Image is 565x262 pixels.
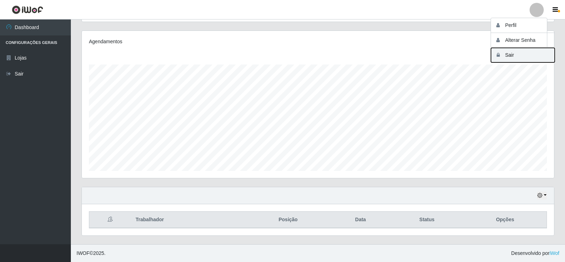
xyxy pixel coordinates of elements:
[464,212,547,228] th: Opções
[89,38,273,45] div: Agendamentos
[331,212,390,228] th: Data
[12,5,43,14] img: CoreUI Logo
[491,18,555,33] button: Perfil
[390,212,464,228] th: Status
[511,250,559,257] span: Desenvolvido por
[549,250,559,256] a: iWof
[491,48,555,62] button: Sair
[131,212,245,228] th: Trabalhador
[245,212,331,228] th: Posição
[491,33,555,48] button: Alterar Senha
[77,250,90,256] span: IWOF
[77,250,106,257] span: © 2025 .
